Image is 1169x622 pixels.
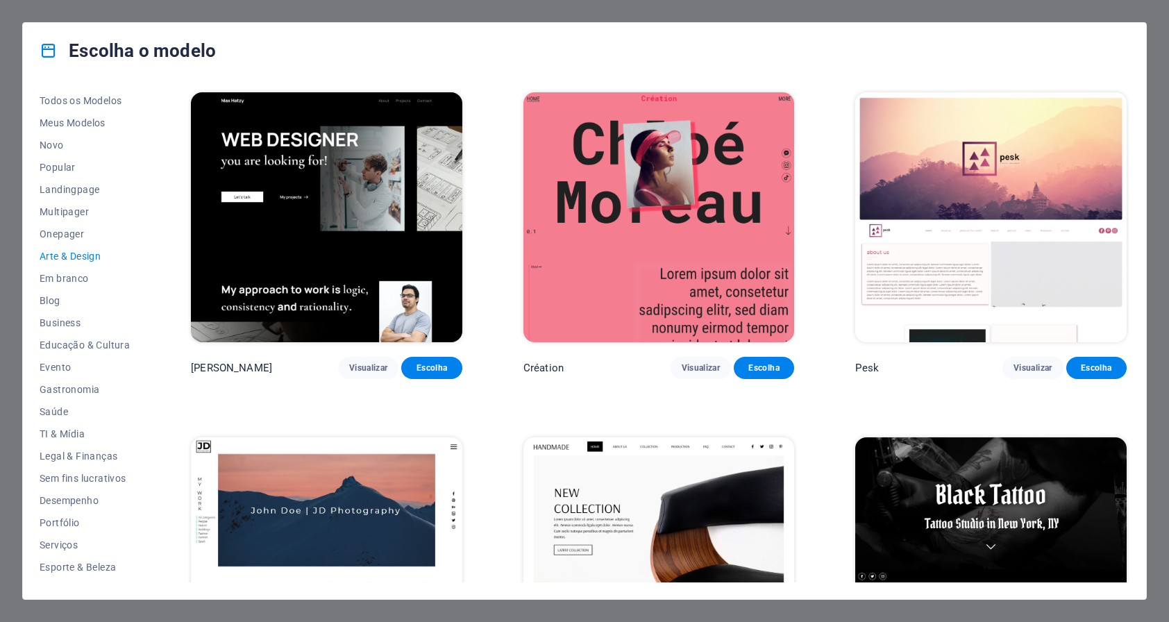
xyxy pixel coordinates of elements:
button: Escolha [734,357,794,379]
button: Educação & Cultura [40,334,130,356]
button: Visualizar [1002,357,1063,379]
button: Serviços [40,534,130,556]
button: Gastronomia [40,378,130,401]
span: Saúde [40,406,130,417]
span: Multipager [40,206,130,217]
p: Création [523,361,564,375]
button: Evento [40,356,130,378]
span: Escolha [745,362,783,373]
button: Multipager [40,201,130,223]
span: Escolha [412,362,451,373]
span: Visualizar [682,362,720,373]
button: Escolha [401,357,462,379]
span: Esporte & Beleza [40,562,130,573]
button: Sem fins lucrativos [40,467,130,489]
button: Todos os Modelos [40,90,130,112]
button: Visualizar [671,357,731,379]
span: Business [40,317,130,328]
span: Blog [40,295,130,306]
button: Blog [40,289,130,312]
button: Meus Modelos [40,112,130,134]
button: Onepager [40,223,130,245]
button: TI & Mídia [40,423,130,445]
h4: Escolha o modelo [40,40,216,62]
button: Saúde [40,401,130,423]
span: Visualizar [1014,362,1052,373]
span: Educação & Cultura [40,339,130,351]
span: Escolha [1077,362,1116,373]
button: Escolha [1066,357,1127,379]
span: Landingpage [40,184,130,195]
button: Landingpage [40,178,130,201]
button: Visualizar [338,357,398,379]
button: Business [40,312,130,334]
span: Desempenho [40,495,130,506]
span: Portfólio [40,517,130,528]
span: Arte & Design [40,251,130,262]
span: Popular [40,162,130,173]
span: Onepager [40,228,130,239]
img: Max Hatzy [191,92,462,342]
span: Gastronomia [40,384,130,395]
button: Negócios [40,578,130,600]
span: Legal & Finanças [40,451,130,462]
button: Esporte & Beleza [40,556,130,578]
span: TI & Mídia [40,428,130,439]
span: Serviços [40,539,130,550]
button: Popular [40,156,130,178]
span: Novo [40,140,130,151]
button: Desempenho [40,489,130,512]
span: Evento [40,362,130,373]
span: Visualizar [349,362,387,373]
img: Pesk [855,92,1127,342]
button: Portfólio [40,512,130,534]
button: Legal & Finanças [40,445,130,467]
p: [PERSON_NAME] [191,361,272,375]
span: Todos os Modelos [40,95,130,106]
button: Em branco [40,267,130,289]
span: Em branco [40,273,130,284]
img: Création [523,92,795,342]
button: Novo [40,134,130,156]
p: Pesk [855,361,879,375]
button: Arte & Design [40,245,130,267]
span: Meus Modelos [40,117,130,128]
span: Sem fins lucrativos [40,473,130,484]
